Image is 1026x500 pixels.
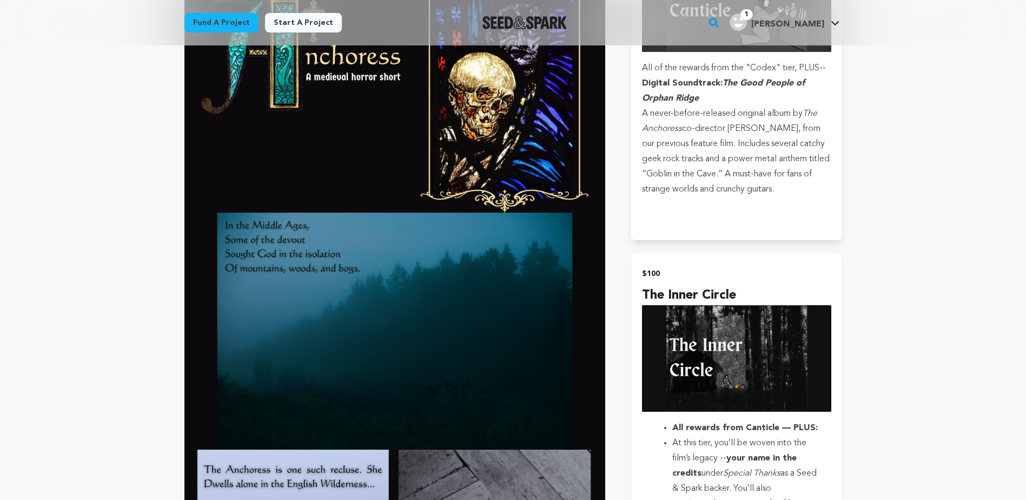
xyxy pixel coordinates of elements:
[672,424,818,432] strong: All rewards from Canticle — PLUS:
[727,11,842,31] a: Eric P.'s Profile
[723,469,780,478] em: Special Thanks
[642,79,805,103] strong: Digital Soundtrack:
[751,20,824,29] span: [PERSON_NAME]
[482,16,567,29] img: Seed&Spark Logo Dark Mode
[642,79,805,103] em: The Good People of Orphan Ridge
[730,14,747,31] img: user.png
[184,13,259,32] a: Fund a project
[482,16,567,29] a: Seed&Spark Homepage
[642,61,831,76] p: All of the rewards from the "Codex" tier, PLUS--
[642,106,831,197] p: A never-before-released original album by co-director [PERSON_NAME], from our previous feature fi...
[672,454,797,478] strong: your name in the credits
[642,286,831,305] h4: The Inner Circle
[184,213,606,450] img: 1733859940-3.jpg
[642,266,831,281] h2: $100
[730,14,824,31] div: Eric P.'s Profile
[642,305,831,411] img: incentive
[265,13,342,32] a: Start a project
[727,11,842,34] span: Eric P.'s Profile
[740,9,753,20] span: 1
